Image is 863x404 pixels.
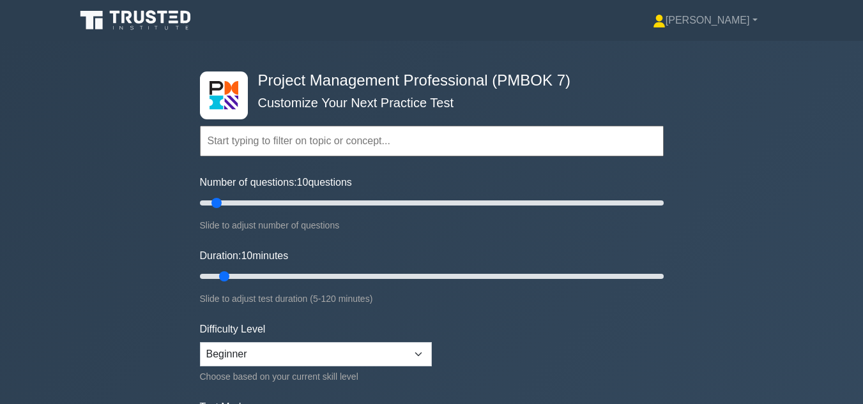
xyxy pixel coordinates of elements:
a: [PERSON_NAME] [622,8,788,33]
span: 10 [297,177,309,188]
div: Slide to adjust test duration (5-120 minutes) [200,291,664,306]
label: Duration: minutes [200,248,289,264]
div: Slide to adjust number of questions [200,218,664,233]
label: Number of questions: questions [200,175,352,190]
h4: Project Management Professional (PMBOK 7) [253,71,601,90]
span: 10 [241,250,252,261]
div: Choose based on your current skill level [200,369,432,384]
input: Start typing to filter on topic or concept... [200,126,664,156]
label: Difficulty Level [200,322,266,337]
